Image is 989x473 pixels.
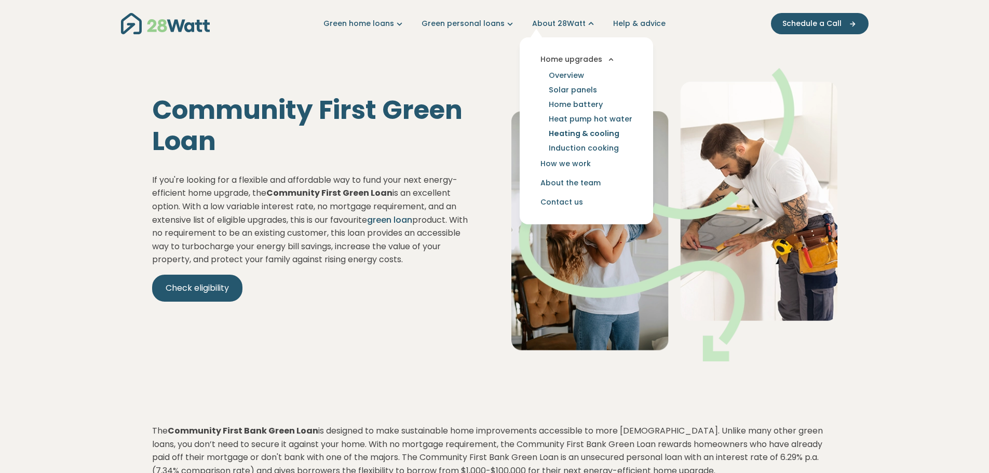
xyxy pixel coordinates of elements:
span: Schedule a Call [782,18,842,29]
a: Overview [536,68,597,83]
a: Help & advice [613,18,666,29]
strong: Community First Bank Green Loan [168,425,318,437]
a: Induction cooking [536,141,631,155]
a: Green home loans [323,18,405,29]
a: About 28Watt [532,18,597,29]
a: Solar panels [536,83,609,97]
a: Green personal loans [422,18,516,29]
button: Schedule a Call [771,13,869,34]
a: Check eligibility [152,275,242,302]
nav: Main navigation [121,10,869,37]
a: Home battery [536,97,615,112]
strong: Community First Green Loan [266,187,392,199]
a: green loan [367,214,412,226]
a: How we work [528,154,645,173]
img: 28Watt [121,13,210,34]
button: Home upgrades [528,50,645,69]
a: Heating & cooling [536,126,632,141]
a: Heat pump hot water [536,112,645,126]
h1: Community First Green Loan [152,94,478,157]
a: Contact us [528,193,645,212]
p: If you're looking for a flexible and affordable way to fund your next energy-efficient home upgra... [152,173,478,266]
a: About the team [528,173,645,193]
